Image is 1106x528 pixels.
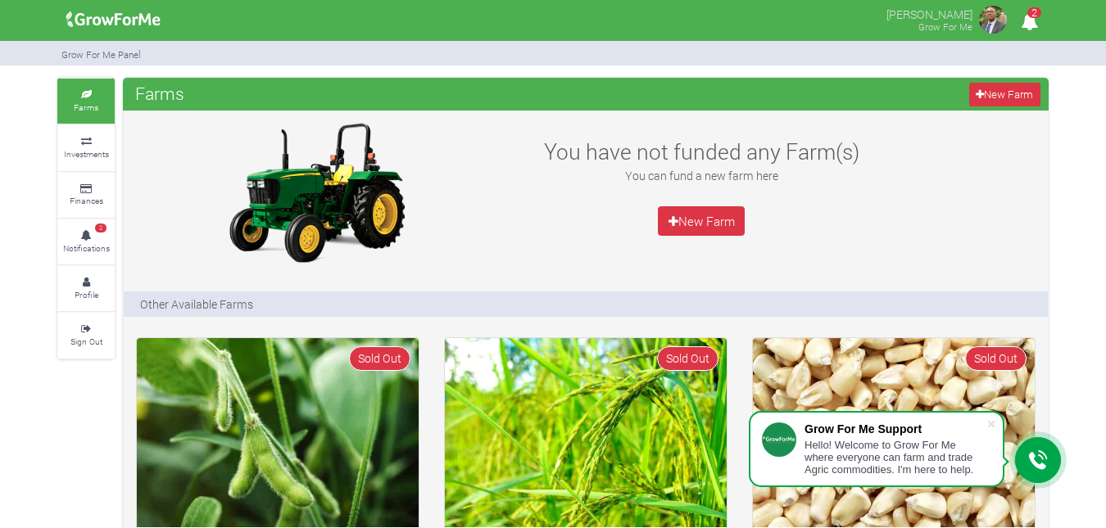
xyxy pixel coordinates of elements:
span: 2 [1027,7,1041,18]
div: Grow For Me Support [805,422,986,435]
a: Sign Out [57,313,115,358]
p: You can fund a new farm here [524,167,879,184]
a: Finances [57,173,115,218]
small: Grow For Me [918,20,972,33]
span: 2 [95,223,107,233]
span: Sold Out [349,346,410,370]
i: Notifications [1013,3,1045,40]
p: [PERSON_NAME] [886,3,972,23]
span: Sold Out [657,346,718,370]
div: Hello! Welcome to Grow For Me where everyone can farm and trade Agric commodities. I'm here to help. [805,439,986,476]
p: Other Available Farms [140,296,253,313]
img: growforme image [137,338,419,527]
img: growforme image [214,119,419,266]
small: Notifications [63,242,110,254]
img: growforme image [977,3,1009,36]
span: Farms [131,77,188,110]
a: 2 [1013,16,1045,31]
img: growforme image [61,3,166,36]
small: Grow For Me Panel [61,48,141,61]
small: Finances [70,195,103,206]
small: Investments [64,148,109,160]
h3: You have not funded any Farm(s) [524,138,879,165]
small: Farms [74,102,98,113]
img: growforme image [753,338,1035,527]
small: Profile [75,289,98,300]
a: Profile [57,266,115,311]
a: New Farm [969,83,1040,106]
img: growforme image [445,338,727,527]
a: Investments [57,125,115,170]
a: 2 Notifications [57,219,115,264]
a: Farms [57,79,115,124]
small: Sign Out [70,336,102,347]
span: Sold Out [965,346,1027,370]
a: New Farm [658,206,745,236]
